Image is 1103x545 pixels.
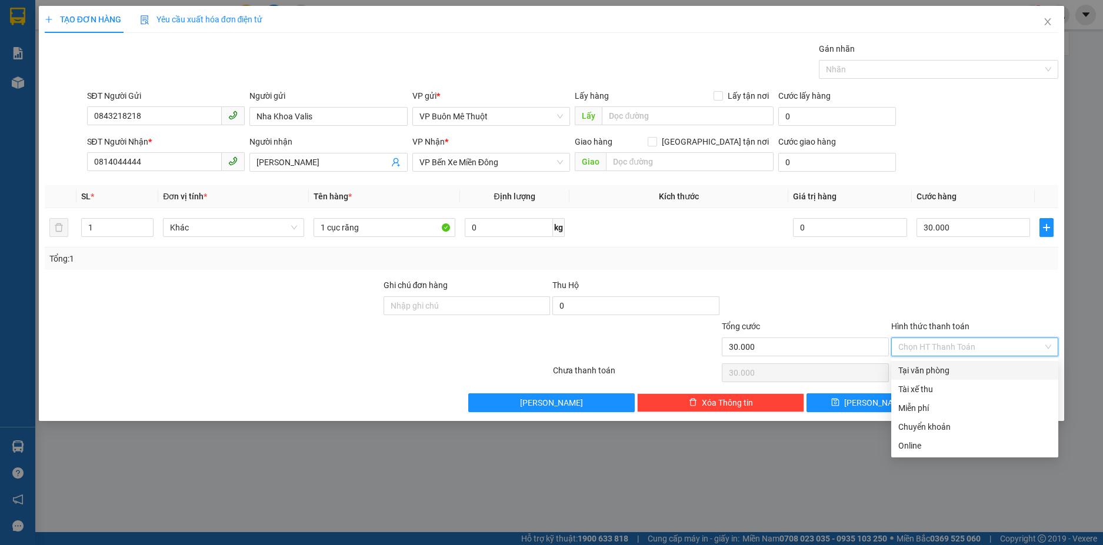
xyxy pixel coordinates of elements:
[314,192,352,201] span: Tên hàng
[1040,223,1053,232] span: plus
[1039,218,1054,237] button: plus
[140,15,149,25] img: icon
[468,393,635,412] button: [PERSON_NAME]
[249,89,408,102] div: Người gửi
[898,420,1051,433] div: Chuyển khoản
[602,106,774,125] input: Dọc đường
[575,106,602,125] span: Lấy
[807,393,931,412] button: save[PERSON_NAME]
[778,137,836,146] label: Cước giao hàng
[637,393,804,412] button: deleteXóa Thông tin
[831,398,839,407] span: save
[575,152,606,171] span: Giao
[575,91,609,101] span: Lấy hàng
[391,158,401,167] span: user-add
[898,439,1051,452] div: Online
[49,252,426,265] div: Tổng: 1
[228,156,238,166] span: phone
[1031,6,1064,39] button: Close
[917,192,957,201] span: Cước hàng
[891,322,969,331] label: Hình thức thanh toán
[793,192,837,201] span: Giá trị hàng
[702,396,753,409] span: Xóa Thông tin
[606,152,774,171] input: Dọc đường
[81,192,91,201] span: SL
[898,364,1051,377] div: Tại văn phòng
[384,280,448,290] label: Ghi chú đơn hàng
[412,137,445,146] span: VP Nhận
[170,219,297,236] span: Khác
[778,91,831,101] label: Cước lấy hàng
[778,107,895,126] input: Cước lấy hàng
[898,402,1051,414] div: Miễn phí
[552,280,579,290] span: Thu Hộ
[657,135,774,148] span: [GEOGRAPHIC_DATA] tận nơi
[1043,17,1052,26] span: close
[793,218,907,237] input: 0
[689,398,697,407] span: delete
[898,383,1051,396] div: Tài xế thu
[45,15,121,24] span: TẠO ĐƠN HÀNG
[819,44,855,54] label: Gán nhãn
[419,108,564,125] span: VP Buôn Mê Thuột
[412,89,571,102] div: VP gửi
[553,218,565,237] span: kg
[87,135,245,148] div: SĐT Người Nhận
[520,396,583,409] span: [PERSON_NAME]
[844,396,907,409] span: [PERSON_NAME]
[659,192,699,201] span: Kích thước
[723,89,774,102] span: Lấy tận nơi
[384,296,551,315] input: Ghi chú đơn hàng
[552,364,721,384] div: Chưa thanh toán
[419,153,564,171] span: VP Bến Xe Miền Đông
[87,89,245,102] div: SĐT Người Gửi
[140,15,263,24] span: Yêu cầu xuất hóa đơn điện tử
[722,322,760,331] span: Tổng cước
[249,135,408,148] div: Người nhận
[778,153,895,172] input: Cước giao hàng
[163,192,207,201] span: Đơn vị tính
[314,218,455,237] input: VD: Bàn, Ghế
[49,218,68,237] button: delete
[228,111,238,120] span: phone
[575,137,612,146] span: Giao hàng
[494,192,535,201] span: Định lượng
[45,15,53,24] span: plus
